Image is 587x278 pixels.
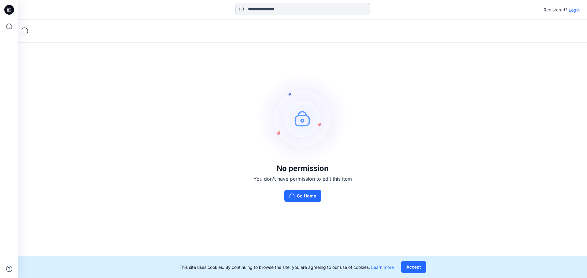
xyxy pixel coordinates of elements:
p: Registered? [544,6,567,13]
p: Login [569,7,580,13]
img: no-perm.svg [257,73,349,164]
h3: No permission [253,164,352,173]
a: Learn more [371,265,394,270]
button: Accept [401,261,426,273]
p: You don't have permission to edit this item [253,175,352,182]
p: This site uses cookies. By continuing to browse the site, you are agreeing to our use of cookies. [179,264,394,270]
button: Go Home [284,190,321,202]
